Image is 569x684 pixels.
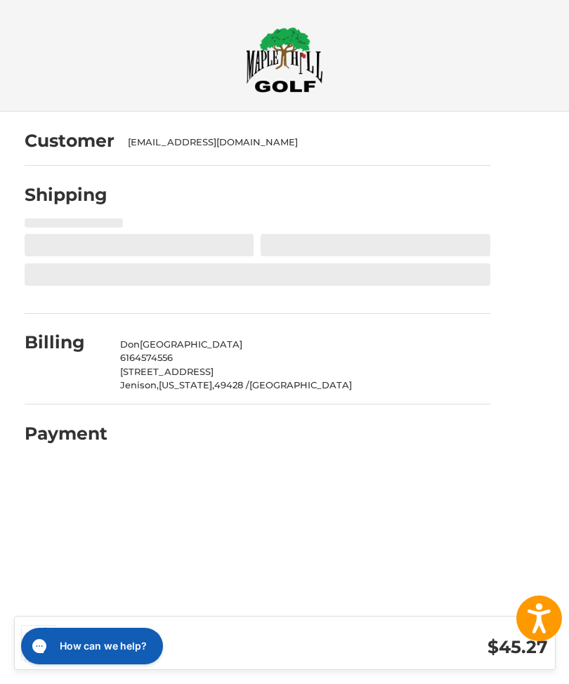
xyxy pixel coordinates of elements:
span: [GEOGRAPHIC_DATA] [249,380,352,391]
div: [EMAIL_ADDRESS][DOMAIN_NAME] [128,136,476,150]
span: Jenison, [120,380,159,391]
h3: 4 Items [70,633,309,650]
span: 6164574556 [120,353,173,364]
span: [STREET_ADDRESS] [120,367,214,378]
h2: Shipping [25,185,107,206]
span: 49428 / [214,380,249,391]
span: [US_STATE], [159,380,214,391]
iframe: Gorgias live chat messenger [14,624,167,670]
img: Maple Hill Golf [246,27,323,93]
h2: Billing [25,332,107,354]
span: Don [120,339,140,350]
h2: Payment [25,423,107,445]
h2: Customer [25,131,115,152]
span: [GEOGRAPHIC_DATA] [140,339,242,350]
